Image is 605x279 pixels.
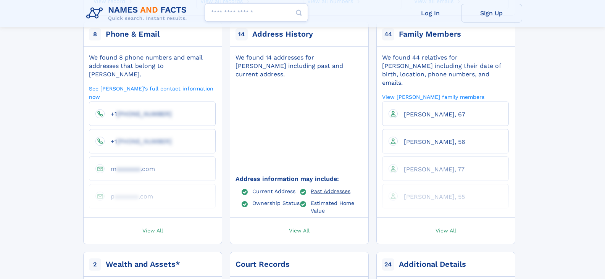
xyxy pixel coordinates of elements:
a: View All [80,218,226,244]
a: Current Address [252,188,295,194]
img: Logo Names and Facts [83,3,193,24]
a: Sign Up [461,4,522,23]
a: [PERSON_NAME], 56 [398,138,465,145]
span: [PERSON_NAME], 55 [404,193,465,200]
div: We found 44 relatives for [PERSON_NAME] including their date of birth, location, phone numbers, a... [382,53,509,87]
div: Phone & Email [106,29,160,40]
div: Family Members [399,29,461,40]
span: [PHONE_NUMBER] [117,110,172,118]
span: 2 [89,258,101,271]
span: View All [289,227,310,234]
a: View [PERSON_NAME] family members [382,93,484,100]
a: +1[PHONE_NUMBER] [105,110,172,117]
button: Search Button [290,3,308,22]
span: 44 [382,28,394,40]
a: [PERSON_NAME], 67 [398,110,465,118]
a: See [PERSON_NAME]'s full contact information now [89,85,216,100]
span: 8 [89,28,101,40]
div: We found 14 addresses for [PERSON_NAME] including past and current address. [236,53,362,79]
span: 14 [236,28,248,40]
input: search input [205,3,308,22]
div: Wealth and Assets* [106,259,180,270]
a: View All [373,218,519,244]
a: [PERSON_NAME], 55 [398,193,465,200]
div: Address information may include: [236,175,362,183]
div: Additional Details [399,259,466,270]
a: Ownership Status [252,200,300,206]
a: +1[PHONE_NUMBER] [105,137,172,145]
a: Estimated Home Value [311,200,362,213]
span: View All [142,227,163,234]
div: We found 8 phone numbers and email addresses that belong to [PERSON_NAME]. [89,53,216,79]
span: aaaaaaa [116,165,140,173]
a: [PERSON_NAME], 77 [398,165,465,173]
a: View All [226,218,372,244]
a: maaaaaaa.com [105,165,155,172]
span: [PERSON_NAME], 56 [404,138,465,145]
a: Past Addresses [311,188,350,194]
a: paaaaaaa.com [105,192,153,200]
span: [PERSON_NAME], 67 [404,111,465,118]
img: Map with markers on addresses Marilyn T Keenan [223,63,375,190]
div: Address History [252,29,313,40]
div: Court Records [236,259,290,270]
a: Log In [400,4,461,23]
span: [PERSON_NAME], 77 [404,166,465,173]
span: [PHONE_NUMBER] [117,138,172,145]
span: aaaaaaa [115,193,139,200]
span: 24 [382,258,394,271]
span: View All [436,227,456,234]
